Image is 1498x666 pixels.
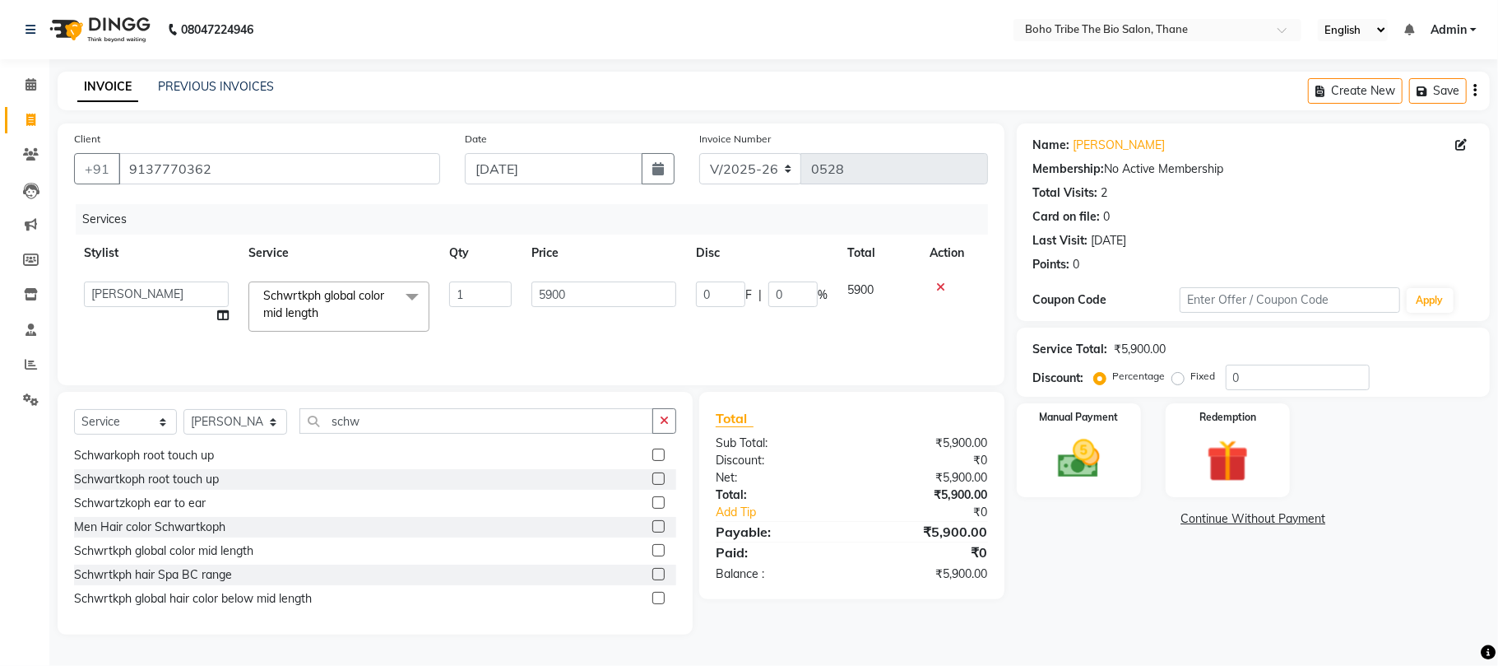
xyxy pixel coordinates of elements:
div: ₹5,900.00 [851,435,999,452]
div: Schwrtkph global color mid length [74,543,253,560]
div: Schwrtkph global hair color below mid length [74,590,312,608]
div: Paid: [703,543,851,562]
div: Net: [703,469,851,487]
div: Schwarkoph root touch up [74,447,214,464]
label: Redemption [1199,410,1256,425]
div: Service Total: [1033,341,1108,358]
label: Client [74,132,100,147]
div: Schwartzkoph ear to ear [74,495,206,512]
th: Action [920,235,988,272]
img: _cash.svg [1045,435,1113,483]
th: Price [522,235,686,272]
a: INVOICE [77,72,138,102]
a: PREVIOUS INVOICES [158,79,274,94]
div: Schwartkoph root touch up [74,471,219,488]
th: Service [239,235,439,272]
div: Card on file: [1033,208,1101,226]
div: ₹5,900.00 [851,522,999,542]
img: logo [42,7,155,53]
button: Apply [1407,288,1454,313]
span: 5900 [847,282,874,297]
div: ₹5,900.00 [1115,341,1166,358]
label: Date [465,132,487,147]
div: Coupon Code [1033,291,1180,309]
div: Sub Total: [703,435,851,452]
label: Invoice Number [699,132,771,147]
div: Total Visits: [1033,184,1098,202]
a: Continue Without Payment [1020,510,1486,528]
button: Save [1409,78,1467,104]
span: Total [716,410,754,427]
label: Percentage [1113,369,1166,384]
a: Add Tip [703,504,876,521]
div: No Active Membership [1033,161,1473,178]
input: Search by Name/Mobile/Email/Code [118,153,440,184]
div: Name: [1033,137,1070,154]
div: Discount: [703,452,851,469]
div: Last Visit: [1033,232,1088,249]
input: Search or Scan [299,408,653,434]
span: Admin [1431,21,1467,39]
div: 0 [1074,256,1080,273]
label: Manual Payment [1039,410,1118,425]
input: Enter Offer / Coupon Code [1180,287,1400,313]
img: _gift.svg [1194,435,1262,487]
th: Disc [686,235,837,272]
div: ₹0 [851,543,999,562]
a: [PERSON_NAME] [1074,137,1166,154]
div: ₹0 [876,504,999,521]
div: 2 [1101,184,1108,202]
div: Total: [703,487,851,504]
span: Schwrtkph global color mid length [263,288,384,320]
div: Services [76,204,1000,235]
div: Membership: [1033,161,1105,178]
b: 08047224946 [181,7,253,53]
th: Total [837,235,920,272]
div: Balance : [703,566,851,583]
div: Men Hair color Schwartkoph [74,519,225,536]
label: Fixed [1191,369,1216,384]
div: [DATE] [1092,232,1127,249]
div: Discount: [1033,370,1084,387]
span: F [745,286,752,304]
div: ₹5,900.00 [851,487,999,504]
div: Payable: [703,522,851,542]
div: ₹0 [851,452,999,469]
div: Points: [1033,256,1070,273]
th: Qty [439,235,522,272]
div: Schwrtkph hair Spa BC range [74,566,232,584]
div: ₹5,900.00 [851,469,999,487]
th: Stylist [74,235,239,272]
div: 0 [1104,208,1111,226]
button: +91 [74,153,120,184]
span: % [818,286,828,304]
button: Create New [1308,78,1403,104]
span: | [758,286,762,304]
a: x [318,305,326,320]
div: ₹5,900.00 [851,566,999,583]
